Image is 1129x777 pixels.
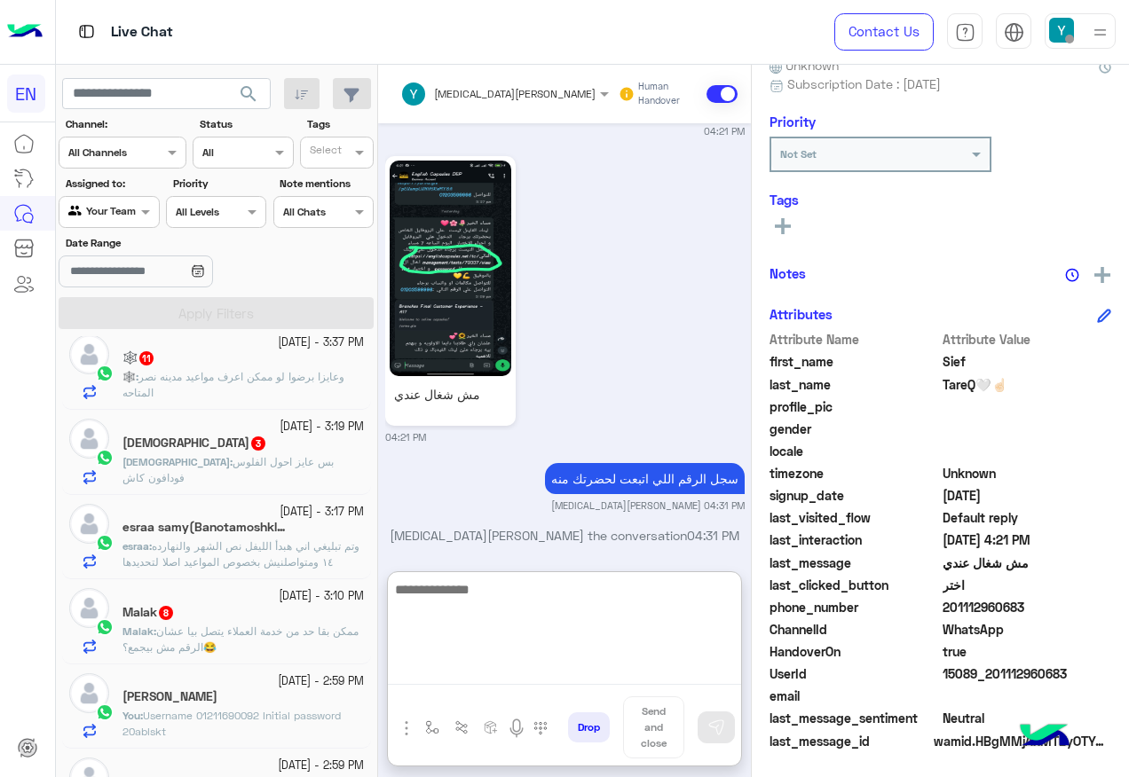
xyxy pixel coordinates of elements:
h5: 🕸️ [122,350,155,365]
span: last_message [770,553,939,572]
span: 8 [159,606,173,620]
span: ChannelId [770,620,939,639]
span: null [943,420,1112,438]
div: EN [7,75,45,113]
b: : [122,370,138,383]
span: UserId [770,664,939,683]
img: defaultAdmin.png [69,334,109,374]
h6: Notes [770,265,806,281]
span: true [943,642,1112,661]
span: 15089_201112960683 [943,664,1112,683]
span: وعايزا برضوا لو ممكن اعرف مواعيد مدينه نصر المتاحه [122,370,344,399]
button: search [227,78,271,116]
span: esraa [122,539,149,553]
span: last_visited_flow [770,508,939,527]
span: 🕸️ [122,370,136,383]
small: [DATE] - 3:19 PM [280,419,364,436]
p: Live Chat [111,20,173,44]
small: Human Handover [638,80,703,108]
span: null [943,442,1112,460]
p: 14/10/2025, 4:31 PM [545,463,745,494]
span: Username 01211690092 Initial password 20ablskt [122,709,341,738]
span: null [943,687,1112,705]
span: 11 [139,351,154,365]
label: Note mentions [280,176,371,192]
small: [DATE] - 2:59 PM [278,757,364,774]
span: Attribute Name [770,330,939,349]
h5: Malak [122,605,175,620]
span: search [238,83,259,105]
b: : [122,624,156,638]
small: [MEDICAL_DATA][PERSON_NAME] 04:31 PM [551,498,745,513]
img: make a call [533,721,548,735]
img: send attachment [396,718,417,739]
h6: Priority [770,114,816,129]
span: You [122,709,140,722]
span: locale [770,442,939,460]
span: timezone [770,464,939,483]
img: send message [707,718,725,736]
span: first_name [770,352,939,371]
span: 201112960683 [943,598,1112,616]
button: Trigger scenario [447,713,477,742]
b: : [122,709,143,722]
span: phone_number [770,598,939,616]
span: profile_pic [770,397,939,416]
img: tab [75,20,98,43]
small: 04:21 PM [385,430,426,444]
img: WhatsApp [96,534,114,552]
label: Date Range [66,235,264,251]
img: userImage [1049,18,1074,43]
span: Unknown [770,56,839,75]
a: مش شغال عندي [385,156,516,426]
h5: esraa samy(Banotamoshkla) [122,520,291,535]
small: [DATE] - 3:17 PM [280,504,364,521]
button: select flow [418,713,447,742]
p: مش شغال عندي [390,381,511,408]
label: Status [200,116,291,132]
a: Contact Us [834,13,934,51]
span: 2025-08-27T17:45:00.5Z [943,486,1112,505]
span: email [770,687,939,705]
span: last_message_id [770,732,930,750]
span: 2 [943,620,1112,639]
b: Not Set [780,147,817,161]
span: Malak [122,624,154,638]
button: create order [477,713,506,742]
span: 3 [251,436,265,451]
img: defaultAdmin.png [69,419,109,459]
img: add [1094,267,1110,283]
img: create order [484,720,498,734]
span: HandoverOn [770,642,939,661]
h5: Omar [122,689,217,704]
label: Priority [173,176,264,192]
button: Apply Filters [59,297,374,329]
span: wamid.HBgMMjAxMTEyOTYwNjgzFQIAEhggQUMyQTdFMDlEQ0ZBMzJBMDNGOTAxOTA5NzRERkZFNDgA [934,732,1111,750]
img: defaultAdmin.png [69,673,109,713]
span: Sief [943,352,1112,371]
span: last_interaction [770,530,939,549]
small: [DATE] - 2:59 PM [278,673,364,690]
b: : [122,539,152,553]
span: Default reply [943,508,1112,527]
img: profile [1089,21,1111,43]
div: Select [307,142,342,162]
span: ممكن بقا حد من خدمة العملاء يتصل بيا عشان الرقم مش بيجمع؟😂 [122,624,359,654]
span: 04:31 PM [687,528,739,543]
label: Assigned to: [66,176,157,192]
span: gender [770,420,939,438]
img: Logo [7,13,43,51]
img: WhatsApp [96,365,114,382]
span: last_clicked_button [770,576,939,594]
b: : [122,455,233,468]
label: Tags [307,116,372,132]
img: defaultAdmin.png [69,588,109,628]
label: Channel: [66,116,185,132]
small: 04:21 PM [704,124,745,138]
button: Send and close [623,696,684,758]
p: [MEDICAL_DATA][PERSON_NAME] the conversation [385,526,745,545]
small: [DATE] - 3:37 PM [278,334,364,351]
img: WhatsApp [96,449,114,467]
span: TareQ🤍☝🏻 [943,375,1112,394]
img: select flow [425,720,439,734]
